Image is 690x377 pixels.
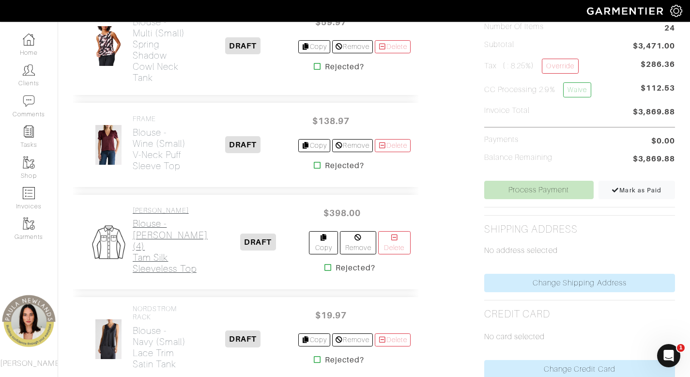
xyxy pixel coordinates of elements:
span: 1 [677,344,685,352]
a: Copy [298,139,331,152]
h2: Credit Card [484,308,551,320]
h5: Invoice Total [484,106,530,115]
a: Mark as Paid [598,181,675,199]
a: Delete [375,139,411,152]
span: DRAFT [240,234,276,251]
h5: Balance Remaining [484,153,553,162]
a: FRAME Blouse - wine (small)V-Neck Puff Sleeve Top [133,115,188,172]
a: Change Shipping Address [484,274,675,292]
a: Process Payment [484,181,594,199]
a: Copy [298,40,331,53]
a: Copy [298,333,331,346]
img: orders-icon-0abe47150d42831381b5fb84f609e132dff9fe21cb692f30cb5eec754e2cba89.png [23,187,35,199]
span: $138.97 [302,110,360,131]
img: garmentier-logo-header-white-b43fb05a5012e4ada735d5af1a66efaba907eab6374d6393d1fbf88cb4ef424d.png [582,2,670,19]
h5: CC Processing 2.9% [484,82,591,97]
a: Delete [378,231,410,254]
span: $59.97 [302,12,360,32]
span: $3,471.00 [633,40,675,53]
a: [PERSON_NAME] Blouse - [PERSON_NAME] (4)Tam Silk Sleeveless Top [133,206,208,274]
h5: Tax ( : 8.25%) [484,59,579,74]
img: AB2rHviAPVEvjNdxQFa23bfx [95,26,122,66]
span: Mark as Paid [612,187,661,194]
img: reminder-icon-8004d30b9f0a5d33ae49ab947aed9ed385cf756f9e5892f1edd6e32f2345188e.png [23,126,35,138]
p: No card selected [484,331,675,343]
img: vCB87hpW7UYd9t6nPBRcKBa7 [95,125,122,165]
h2: Blouse - navy (small) Lace Trim Satin Tank [133,325,188,370]
h5: Subtotal [484,40,514,49]
span: 24 [664,22,675,35]
a: NORDSTROM RACK Blouse - navy (small)Lace Trim Satin Tank [133,305,188,370]
h2: Shipping Address [484,223,578,236]
h5: Number of Items [484,22,544,31]
p: No address selected [484,245,675,256]
a: Remove [332,333,372,346]
a: Remove [340,231,376,254]
span: $112.53 [641,82,675,101]
img: garments-icon-b7da505a4dc4fd61783c78ac3ca0ef83fa9d6f193b1c9dc38574b1d14d53ca28.png [23,157,35,169]
h4: FRAME [133,115,188,123]
span: DRAFT [225,136,261,153]
a: Delete [375,40,411,53]
a: Override [542,59,578,74]
span: DRAFT [225,37,261,54]
h2: Blouse - [PERSON_NAME] (4) Tam Silk Sleeveless Top [133,218,208,274]
span: $286.36 [641,59,675,70]
img: dashboard-icon-dbcd8f5a0b271acd01030246c82b418ddd0df26cd7fceb0bd07c9910d44c42f6.png [23,33,35,46]
img: bPtgtVVrYo4ucWrgzKKmDcJy [95,319,122,360]
a: Delete [375,333,411,346]
strong: Rejected? [325,160,364,172]
img: clients-icon-6bae9207a08558b7cb47a8932f037763ab4055f8c8b6bfacd5dc20c3e0201464.png [23,64,35,76]
span: $398.00 [313,203,371,223]
span: DRAFT [225,330,261,347]
h5: Payments [484,135,519,144]
h2: Blouse - wine (small) V-Neck Puff Sleeve Top [133,127,188,172]
a: Waive [563,82,591,97]
a: Remove [332,139,372,152]
h4: NORDSTROM RACK [133,305,188,321]
span: $19.97 [302,305,360,326]
a: Copy [309,231,338,254]
h4: [PERSON_NAME] [133,206,208,215]
a: NIC+ZOE Blouse - multi (small)Spring Shadow Cowl Neck Tank [133,4,188,83]
img: gear-icon-white-bd11855cb880d31180b6d7d6211b90ccbf57a29d726f0c71d8c61bd08dd39cc2.png [670,5,682,17]
h2: Blouse - multi (small) Spring Shadow Cowl Neck Tank [133,16,188,83]
strong: Rejected? [325,354,364,366]
img: Womens_Blouse-88a4093565a6ad5b17335fb290efeeda34eefbe34b68d7ef8676f84c21d0c70d.png [88,222,129,263]
span: $3,869.88 [633,106,675,119]
a: Remove [332,40,372,53]
strong: Rejected? [325,61,364,73]
img: garments-icon-b7da505a4dc4fd61783c78ac3ca0ef83fa9d6f193b1c9dc38574b1d14d53ca28.png [23,218,35,230]
iframe: Intercom live chat [657,344,680,367]
strong: Rejected? [336,262,375,274]
img: comment-icon-a0a6a9ef722e966f86d9cbdc48e553b5cf19dbc54f86b18d962a5391bc8f6eb6.png [23,95,35,107]
span: $0.00 [651,135,675,147]
span: $3,869.88 [633,153,675,166]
